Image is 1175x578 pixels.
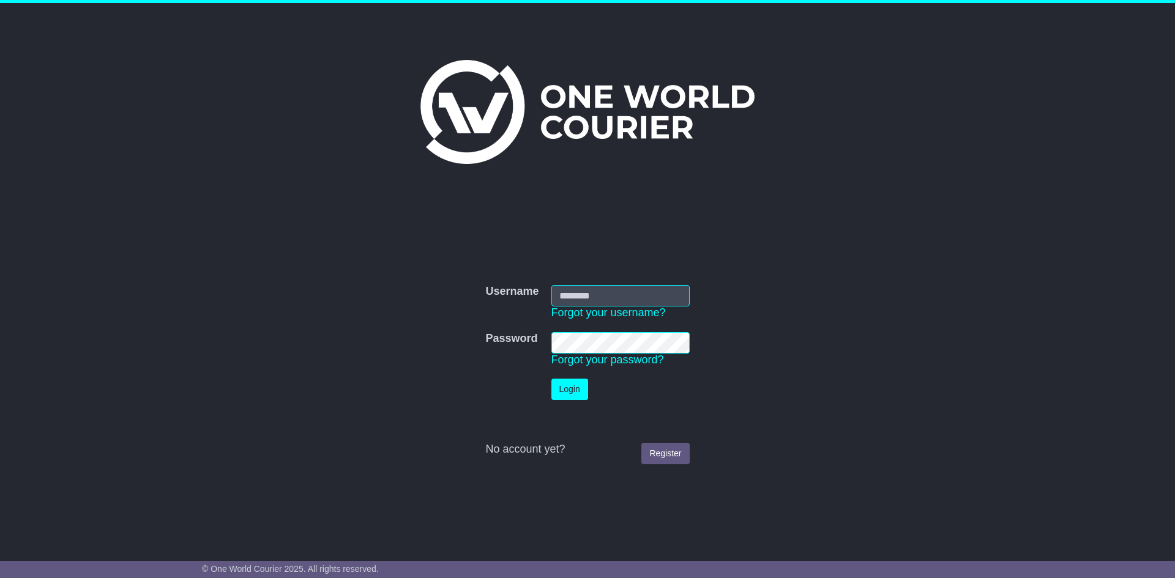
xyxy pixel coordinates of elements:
img: One World [420,60,755,164]
a: Forgot your password? [551,354,664,366]
label: Username [485,285,539,298]
span: © One World Courier 2025. All rights reserved. [202,564,379,574]
div: No account yet? [485,443,689,456]
a: Forgot your username? [551,306,666,319]
a: Register [641,443,689,464]
button: Login [551,379,588,400]
label: Password [485,332,537,346]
